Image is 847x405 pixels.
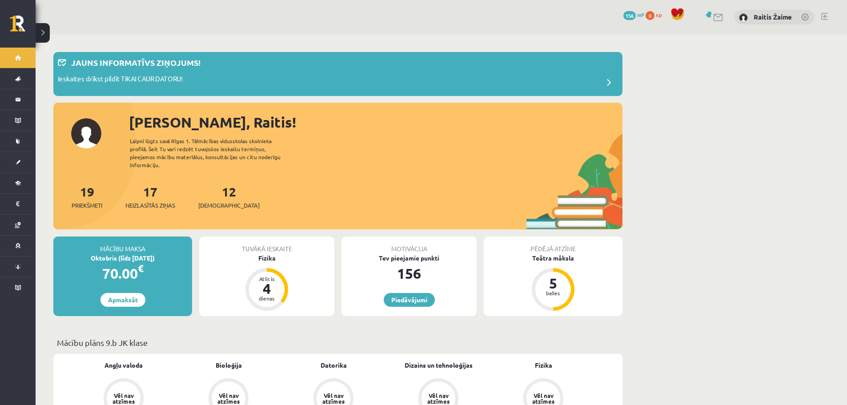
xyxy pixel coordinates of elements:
p: Jauns informatīvs ziņojums! [71,56,201,68]
div: Teātra māksla [484,253,622,263]
div: Laipni lūgts savā Rīgas 1. Tālmācības vidusskolas skolnieka profilā. Šeit Tu vari redzēt tuvojošo... [130,137,296,169]
div: 4 [253,281,280,296]
div: [PERSON_NAME], Raitis! [129,112,622,133]
a: Angļu valoda [104,361,143,370]
a: Jauns informatīvs ziņojums! Ieskaites drīkst pildīt TIKAI CAUR DATORU! [58,56,618,92]
div: Atlicis [253,276,280,281]
div: Mācību maksa [53,237,192,253]
a: Fizika Atlicis 4 dienas [199,253,334,312]
span: [DEMOGRAPHIC_DATA] [198,201,260,210]
p: Mācību plāns 9.b JK klase [57,337,619,349]
a: 19Priekšmeti [72,184,102,210]
a: 0 xp [646,11,666,18]
span: 0 [646,11,654,20]
div: Tuvākā ieskaite [199,237,334,253]
div: Vēl nav atzīmes [111,393,136,404]
div: Motivācija [341,237,477,253]
span: Neizlasītās ziņas [125,201,175,210]
a: Piedāvājumi [384,293,435,307]
div: dienas [253,296,280,301]
span: xp [656,11,662,18]
a: Datorika [321,361,347,370]
a: 12[DEMOGRAPHIC_DATA] [198,184,260,210]
a: Bioloģija [216,361,242,370]
a: Dizains un tehnoloģijas [405,361,473,370]
a: Apmaksāt [100,293,145,307]
a: Fizika [535,361,552,370]
span: € [138,262,144,275]
div: Oktobris (līdz [DATE]) [53,253,192,263]
div: Vēl nav atzīmes [531,393,556,404]
div: Tev pieejamie punkti [341,253,477,263]
p: Ieskaites drīkst pildīt TIKAI CAUR DATORU! [58,74,183,86]
img: Raitis Žaime [739,13,748,22]
div: Pēdējā atzīme [484,237,622,253]
div: 70.00 [53,263,192,284]
span: 156 [623,11,636,20]
a: Raitis Žaime [754,12,792,21]
a: 17Neizlasītās ziņas [125,184,175,210]
div: Vēl nav atzīmes [426,393,451,404]
a: Teātra māksla 5 balles [484,253,622,312]
div: Vēl nav atzīmes [216,393,241,404]
div: 5 [540,276,566,290]
a: 156 mP [623,11,644,18]
a: Rīgas 1. Tālmācības vidusskola [10,16,36,38]
div: Vēl nav atzīmes [321,393,346,404]
span: mP [637,11,644,18]
div: balles [540,290,566,296]
div: 156 [341,263,477,284]
div: Fizika [199,253,334,263]
span: Priekšmeti [72,201,102,210]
